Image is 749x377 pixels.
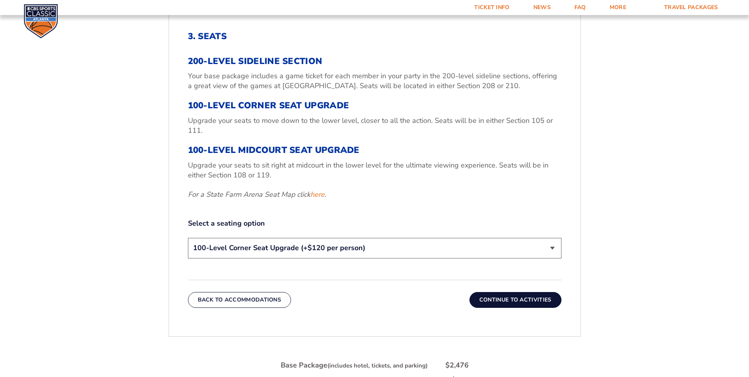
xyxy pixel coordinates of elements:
[445,360,469,370] div: $2,476
[188,71,561,91] p: Your base package includes a game ticket for each member in your party in the 200-level sideline ...
[188,31,561,41] h2: 3. Seats
[188,116,561,136] p: Upgrade your seats to move down to the lower level, closer to all the action. Seats will be in ei...
[188,145,561,155] h3: 100-Level Midcourt Seat Upgrade
[188,190,326,199] em: For a State Farm Arena Seat Map click .
[327,362,428,369] small: (includes hotel, tickets, and parking)
[188,160,561,180] p: Upgrade your seats to sit right at midcourt in the lower level for the ultimate viewing experienc...
[188,56,561,66] h3: 200-Level Sideline Section
[188,292,291,308] button: Back To Accommodations
[188,219,561,228] label: Select a seating option
[310,190,325,200] a: here
[469,292,561,308] button: Continue To Activities
[281,360,428,370] div: Base Package
[188,100,561,111] h3: 100-Level Corner Seat Upgrade
[24,4,58,38] img: CBS Sports Classic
